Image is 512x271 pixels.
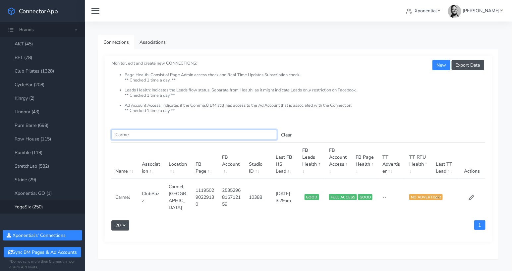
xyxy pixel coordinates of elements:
[165,179,192,215] td: Carmel,[GEOGRAPHIC_DATA]
[138,179,165,215] td: ClubBuzz
[245,179,272,215] td: 10388
[19,7,58,15] span: ConnectorApp
[459,143,485,179] th: Actions
[192,143,218,179] th: FB Page
[404,5,443,17] a: Xponential
[111,179,138,215] td: Carmel
[125,103,485,113] li: Ad Account Access: Indicates if the Comma,8 BM still has access to the Ad Account that is associa...
[378,143,405,179] th: TT Advertiser
[325,143,352,179] th: FB Account Access
[432,179,459,215] td: --
[409,194,443,200] span: NO ADVERTISER
[9,259,76,270] small: *Do not sync more then 5 times an hour due to API limits.
[474,220,485,230] a: 1
[277,130,296,140] button: Clear
[358,194,372,200] span: GOOD
[432,60,450,70] button: New
[125,73,485,88] li: Page Health: Consist of Page Admin access check and Real Time Updates Subscription check. ** Chec...
[463,8,499,14] span: [PERSON_NAME]
[445,5,505,17] a: [PERSON_NAME]
[448,5,461,18] img: James Carr
[272,179,299,215] td: [DATE] 3:29am
[298,143,325,179] th: FB Leads Health
[378,179,405,215] td: --
[218,179,245,215] td: 2535296816712159
[415,8,437,14] span: Xponential
[245,143,272,179] th: Studio ID
[98,35,134,50] a: Connections
[329,194,357,200] span: FULL ACCESS
[138,143,165,179] th: Association
[111,55,485,113] small: Monitor, edit and create new CONNECTIONS:
[125,88,485,103] li: Leads Health: Indicates the Leads flow status. Separate from Health, as it might indicate Leads o...
[165,143,192,179] th: Location
[272,143,299,179] th: Last FB HS Lead
[218,143,245,179] th: FB Account
[111,130,277,140] input: enter text you want to search
[3,230,82,241] button: Xponential's' Connections
[405,143,432,179] th: TT RTU Health
[111,143,138,179] th: Name
[111,220,129,231] button: 20
[352,143,379,179] th: FB Page Health
[432,143,459,179] th: Last TT Lead
[4,247,81,257] button: Sync BM Pages & Ad Accounts
[305,194,319,200] span: GOOD
[192,179,218,215] td: 111950290229130
[19,27,34,33] span: Brands
[452,60,484,70] button: Export Data
[134,35,171,50] a: Associations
